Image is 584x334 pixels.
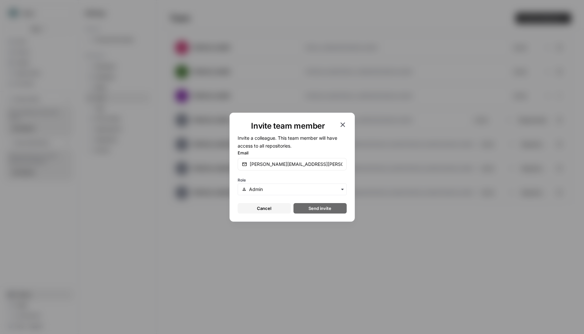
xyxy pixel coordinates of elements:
h1: Invite team member [238,121,339,131]
input: Admin [249,186,342,193]
button: Send invite [293,203,347,214]
span: Send invite [308,205,331,212]
label: Email [238,150,347,156]
span: Invite a colleague. This team member will have access to all repositories. [238,135,337,149]
button: Cancel [238,203,291,214]
span: Role [238,178,246,183]
input: email@company.com [250,161,342,167]
span: Cancel [257,205,271,212]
